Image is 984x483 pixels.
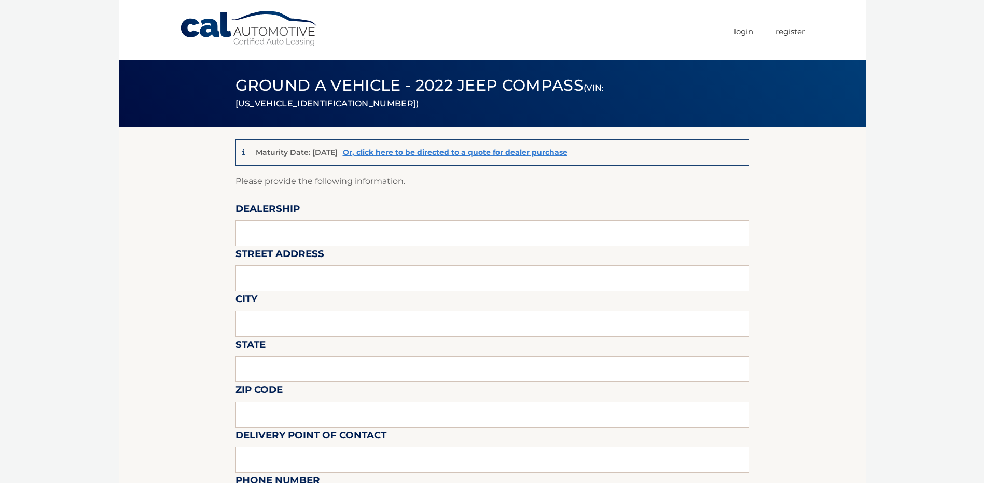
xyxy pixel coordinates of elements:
[235,76,604,110] span: Ground a Vehicle - 2022 Jeep Compass
[235,291,257,310] label: City
[235,83,604,108] small: (VIN: [US_VEHICLE_IDENTIFICATION_NUMBER])
[343,148,567,157] a: Or, click here to be directed to a quote for dealer purchase
[235,382,283,401] label: Zip Code
[734,23,753,40] a: Login
[235,174,749,189] p: Please provide the following information.
[179,10,320,47] a: Cal Automotive
[256,148,338,157] p: Maturity Date: [DATE]
[235,428,386,447] label: Delivery Point of Contact
[775,23,805,40] a: Register
[235,201,300,220] label: Dealership
[235,337,266,356] label: State
[235,246,324,265] label: Street Address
